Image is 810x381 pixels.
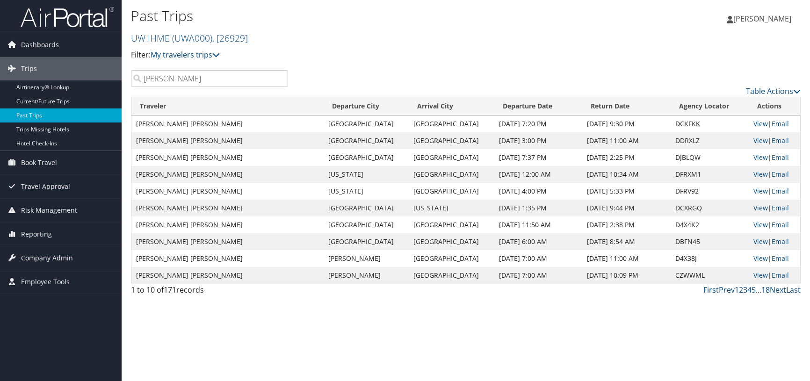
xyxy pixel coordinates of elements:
[324,250,409,267] td: [PERSON_NAME]
[21,6,114,28] img: airportal-logo.png
[131,166,324,183] td: [PERSON_NAME] [PERSON_NAME]
[131,32,248,44] a: UW IHME
[582,267,670,284] td: [DATE] 10:09 PM
[671,200,749,216] td: DCXRGQ
[21,223,52,246] span: Reporting
[131,49,578,61] p: Filter:
[746,86,801,96] a: Table Actions
[582,233,670,250] td: [DATE] 8:54 AM
[671,149,749,166] td: DJBLQW
[772,136,789,145] a: Email
[21,246,73,270] span: Company Admin
[753,203,768,212] a: View
[749,250,800,267] td: |
[131,149,324,166] td: [PERSON_NAME] [PERSON_NAME]
[494,267,582,284] td: [DATE] 7:00 AM
[131,97,324,115] th: Traveler: activate to sort column ascending
[324,132,409,149] td: [GEOGRAPHIC_DATA]
[772,220,789,229] a: Email
[582,115,670,132] td: [DATE] 9:30 PM
[753,136,768,145] a: View
[494,183,582,200] td: [DATE] 4:00 PM
[582,250,670,267] td: [DATE] 11:00 AM
[770,285,786,295] a: Next
[131,216,324,233] td: [PERSON_NAME] [PERSON_NAME]
[749,166,800,183] td: |
[494,166,582,183] td: [DATE] 12:00 AM
[772,170,789,179] a: Email
[494,149,582,166] td: [DATE] 7:37 PM
[409,233,494,250] td: [GEOGRAPHIC_DATA]
[733,14,791,24] span: [PERSON_NAME]
[324,267,409,284] td: [PERSON_NAME]
[671,115,749,132] td: DCKFKK
[409,216,494,233] td: [GEOGRAPHIC_DATA]
[131,115,324,132] td: [PERSON_NAME] [PERSON_NAME]
[131,250,324,267] td: [PERSON_NAME] [PERSON_NAME]
[582,216,670,233] td: [DATE] 2:38 PM
[582,149,670,166] td: [DATE] 2:25 PM
[671,97,749,115] th: Agency Locator: activate to sort column ascending
[409,97,494,115] th: Arrival City: activate to sort column ascending
[753,170,768,179] a: View
[324,200,409,216] td: [GEOGRAPHIC_DATA]
[753,237,768,246] a: View
[582,97,670,115] th: Return Date: activate to sort column ascending
[582,200,670,216] td: [DATE] 9:44 PM
[21,57,37,80] span: Trips
[756,285,761,295] span: …
[753,220,768,229] a: View
[131,284,288,300] div: 1 to 10 of records
[772,153,789,162] a: Email
[749,115,800,132] td: |
[494,233,582,250] td: [DATE] 6:00 AM
[324,149,409,166] td: [GEOGRAPHIC_DATA]
[671,132,749,149] td: DDRXLZ
[21,151,57,174] span: Book Travel
[749,97,800,115] th: Actions
[739,285,743,295] a: 2
[324,216,409,233] td: [GEOGRAPHIC_DATA]
[494,216,582,233] td: [DATE] 11:50 AM
[172,32,212,44] span: ( UWA000 )
[582,132,670,149] td: [DATE] 11:00 AM
[494,200,582,216] td: [DATE] 1:35 PM
[749,149,800,166] td: |
[21,175,70,198] span: Travel Approval
[772,254,789,263] a: Email
[409,166,494,183] td: [GEOGRAPHIC_DATA]
[761,285,770,295] a: 18
[494,132,582,149] td: [DATE] 3:00 PM
[409,183,494,200] td: [GEOGRAPHIC_DATA]
[131,132,324,149] td: [PERSON_NAME] [PERSON_NAME]
[671,233,749,250] td: DBFN45
[131,70,288,87] input: Search Traveler or Arrival City
[752,285,756,295] a: 5
[749,200,800,216] td: |
[409,115,494,132] td: [GEOGRAPHIC_DATA]
[324,97,409,115] th: Departure City: activate to sort column ascending
[131,6,578,26] h1: Past Trips
[786,285,801,295] a: Last
[772,187,789,195] a: Email
[671,250,749,267] td: D4X38J
[582,166,670,183] td: [DATE] 10:34 AM
[772,237,789,246] a: Email
[703,285,719,295] a: First
[21,270,70,294] span: Employee Tools
[409,132,494,149] td: [GEOGRAPHIC_DATA]
[131,233,324,250] td: [PERSON_NAME] [PERSON_NAME]
[494,250,582,267] td: [DATE] 7:00 AM
[753,271,768,280] a: View
[743,285,747,295] a: 3
[719,285,735,295] a: Prev
[753,153,768,162] a: View
[772,119,789,128] a: Email
[747,285,752,295] a: 4
[749,216,800,233] td: |
[324,166,409,183] td: [US_STATE]
[772,271,789,280] a: Email
[582,183,670,200] td: [DATE] 5:33 PM
[324,115,409,132] td: [GEOGRAPHIC_DATA]
[21,33,59,57] span: Dashboards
